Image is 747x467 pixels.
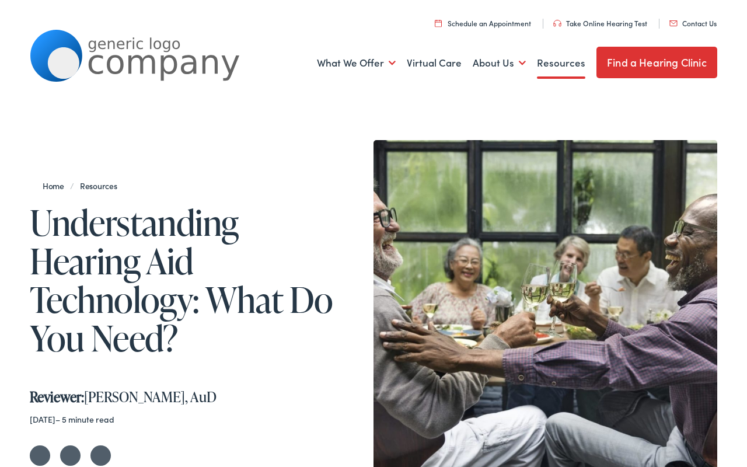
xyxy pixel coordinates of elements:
a: Share on LinkedIn [90,445,111,466]
a: Share on Twitter [30,445,50,466]
a: Virtual Care [407,41,462,85]
a: Resources [537,41,585,85]
div: – 5 minute read [30,414,346,424]
a: Take Online Hearing Test [553,18,647,28]
a: Schedule an Appointment [435,18,531,28]
img: utility icon [435,19,442,27]
div: [PERSON_NAME], AuD [30,372,346,406]
span: / [43,180,123,191]
a: Share on Facebook [60,445,81,466]
a: Resources [74,180,123,191]
img: utility icon [553,20,561,27]
img: utility icon [669,20,678,26]
strong: Reviewer: [30,387,84,406]
a: About Us [473,41,526,85]
a: Find a Hearing Clinic [596,47,717,78]
a: Home [43,180,70,191]
a: Contact Us [669,18,717,28]
a: What We Offer [317,41,396,85]
time: [DATE] [30,413,55,425]
h1: Understanding Hearing Aid Technology: What Do You Need? [30,203,346,357]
